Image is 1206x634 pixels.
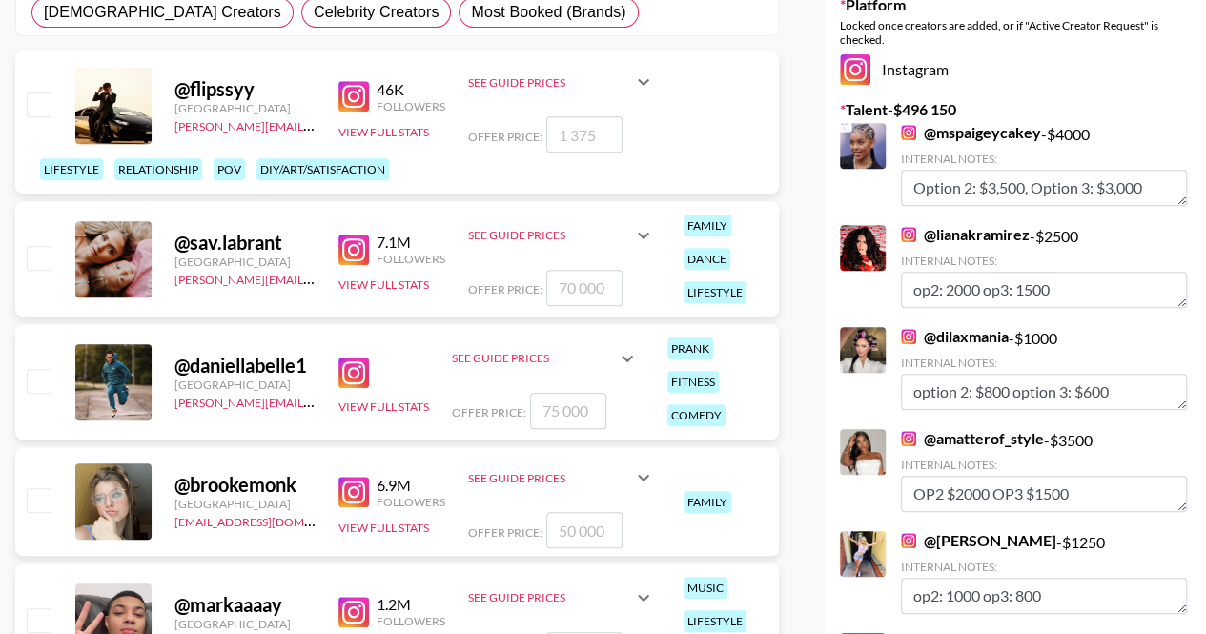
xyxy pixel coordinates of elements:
[901,533,916,548] img: Instagram
[377,595,445,614] div: 1.2M
[338,477,369,507] img: Instagram
[901,374,1187,410] textarea: option 2: $800 option 3: $600
[901,254,1187,268] div: Internal Notes:
[338,358,369,388] img: Instagram
[174,77,316,101] div: @ flipssyy
[338,597,369,627] img: Instagram
[174,378,316,392] div: [GEOGRAPHIC_DATA]
[901,329,916,344] img: Instagram
[684,248,730,270] div: dance
[901,272,1187,308] textarea: op2: 2000 op3: 1500
[338,399,429,414] button: View Full Stats
[468,590,632,604] div: See Guide Prices
[901,431,916,446] img: Instagram
[468,525,542,540] span: Offer Price:
[667,404,726,426] div: comedy
[174,593,316,617] div: @ markaaaay
[338,521,429,535] button: View Full Stats
[468,213,655,258] div: See Guide Prices
[530,393,606,429] input: 75 000
[471,1,625,24] span: Most Booked (Brands)
[314,1,439,24] span: Celebrity Creators
[468,471,632,485] div: See Guide Prices
[468,59,655,105] div: See Guide Prices
[338,235,369,265] img: Instagram
[840,54,870,85] img: Instagram
[338,125,429,139] button: View Full Stats
[901,225,1030,244] a: @lianakramirez
[174,255,316,269] div: [GEOGRAPHIC_DATA]
[684,215,731,236] div: family
[452,336,639,381] div: See Guide Prices
[684,577,727,599] div: music
[901,429,1187,512] div: - $ 3500
[901,123,1187,206] div: - $ 4000
[901,327,1187,410] div: - $ 1000
[901,429,1044,448] a: @amatterof_style
[174,511,366,529] a: [EMAIL_ADDRESS][DOMAIN_NAME]
[840,100,1191,119] label: Talent - $ 496 150
[377,614,445,628] div: Followers
[468,130,542,144] span: Offer Price:
[377,476,445,495] div: 6.9M
[684,610,746,632] div: lifestyle
[840,18,1191,47] div: Locked once creators are added, or if "Active Creator Request" is checked.
[377,80,445,99] div: 46K
[901,356,1187,370] div: Internal Notes:
[338,277,429,292] button: View Full Stats
[377,99,445,113] div: Followers
[468,455,655,501] div: See Guide Prices
[174,354,316,378] div: @ daniellabelle1
[468,575,655,621] div: See Guide Prices
[901,560,1187,574] div: Internal Notes:
[174,392,457,410] a: [PERSON_NAME][EMAIL_ADDRESS][DOMAIN_NAME]
[174,101,316,115] div: [GEOGRAPHIC_DATA]
[174,231,316,255] div: @ sav.labrant
[901,531,1187,614] div: - $ 1250
[901,531,1056,550] a: @[PERSON_NAME]
[901,225,1187,308] div: - $ 2500
[901,123,1041,142] a: @mspaigeycakey
[901,170,1187,206] textarea: Option 2: $3,500, Option 3: $3,000
[684,491,731,513] div: family
[840,54,1191,85] div: Instagram
[901,327,1009,346] a: @dilaxmania
[452,405,526,419] span: Offer Price:
[377,495,445,509] div: Followers
[468,228,632,242] div: See Guide Prices
[901,125,916,140] img: Instagram
[901,476,1187,512] textarea: OP2 $2000 OP3 $1500
[667,371,719,393] div: fitness
[114,158,202,180] div: relationship
[44,1,281,24] span: [DEMOGRAPHIC_DATA] Creators
[174,473,316,497] div: @ brookemonk
[667,337,713,359] div: prank
[901,227,916,242] img: Instagram
[901,152,1187,166] div: Internal Notes:
[174,115,457,133] a: [PERSON_NAME][EMAIL_ADDRESS][DOMAIN_NAME]
[468,282,542,297] span: Offer Price:
[901,458,1187,472] div: Internal Notes:
[174,497,316,511] div: [GEOGRAPHIC_DATA]
[377,233,445,252] div: 7.1M
[684,281,746,303] div: lifestyle
[546,512,623,548] input: 50 000
[40,158,103,180] div: lifestyle
[546,116,623,153] input: 1 375
[174,617,316,631] div: [GEOGRAPHIC_DATA]
[256,158,389,180] div: diy/art/satisfaction
[1111,539,1183,611] iframe: Drift Widget Chat Controller
[901,578,1187,614] textarea: op2: 1000 op3: 800
[546,270,623,306] input: 70 000
[214,158,245,180] div: pov
[338,81,369,112] img: Instagram
[452,351,616,365] div: See Guide Prices
[468,75,632,90] div: See Guide Prices
[174,269,457,287] a: [PERSON_NAME][EMAIL_ADDRESS][DOMAIN_NAME]
[377,252,445,266] div: Followers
